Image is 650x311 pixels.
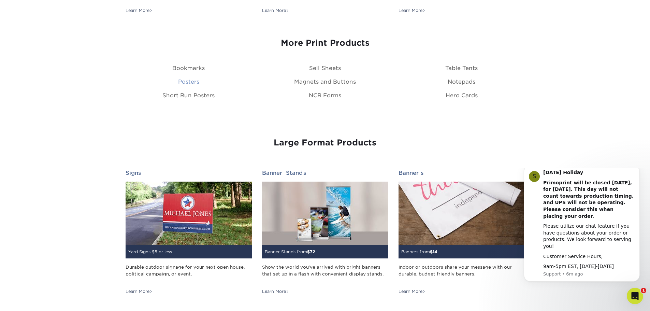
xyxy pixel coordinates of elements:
div: Profile image for Support [15,3,26,14]
a: Posters [178,79,199,85]
p: Message from Support, sent 6m ago [30,103,121,109]
div: Indoor or outdoors share your message with our durable, budget friendly banners. [399,264,525,284]
div: Durable outdoor signage for your next open house, political campaign, or event. [126,264,252,284]
span: 72 [310,249,315,254]
div: 9am-5pm EST, [DATE]-[DATE] [30,95,121,102]
div: Learn More [399,288,425,295]
a: Short Run Posters [162,92,215,99]
h2: Banner Stands [262,170,388,176]
iframe: Intercom live chat [627,288,643,304]
span: 14 [433,249,437,254]
img: Banner Stands [262,182,388,245]
a: NCR Forms [309,92,341,99]
h2: Signs [126,170,252,176]
small: Banners from [401,249,437,254]
div: Customer Service Hours; [30,85,121,92]
span: $ [307,249,310,254]
div: Learn More [126,8,153,14]
a: Notepads [448,79,475,85]
div: Message content [30,1,121,102]
small: Banner Stands from [265,249,315,254]
img: Signs [126,182,252,245]
a: Signs Yard Signs $5 or less Durable outdoor signage for your next open house, political campaign,... [126,170,252,295]
div: Learn More [126,288,153,295]
a: Table Tents [445,65,478,71]
a: Banners Banners from$14 Indoor or outdoors share your message with our durable, budget friendly b... [399,170,525,295]
b: Primoprint will be closed [DATE], for [DATE]. This day will not count towards production timing, ... [30,12,120,51]
b: [DATE] Holiday [30,2,70,7]
div: Learn More [262,8,289,14]
div: Show the world you've arrived with bright banners that set up in a flash with convenient display ... [262,264,388,284]
iframe: Google Customer Reviews [2,290,58,309]
a: Bookmarks [172,65,205,71]
iframe: Intercom notifications message [514,168,650,293]
a: Hero Cards [446,92,478,99]
div: Learn More [262,288,289,295]
h2: Banners [399,170,525,176]
img: Banners [399,182,525,245]
span: $ [430,249,433,254]
span: 1 [641,288,646,293]
h3: Large Format Products [126,138,525,148]
a: Magnets and Buttons [294,79,356,85]
small: Yard Signs $5 or less [128,249,172,254]
div: Learn More [399,8,425,14]
h3: More Print Products [126,38,525,48]
div: Please utilize our chat feature if you have questions about your order or products. We look forwa... [30,55,121,82]
a: Sell Sheets [309,65,341,71]
a: Banner Stands Banner Stands from$72 Show the world you've arrived with bright banners that set up... [262,170,388,295]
